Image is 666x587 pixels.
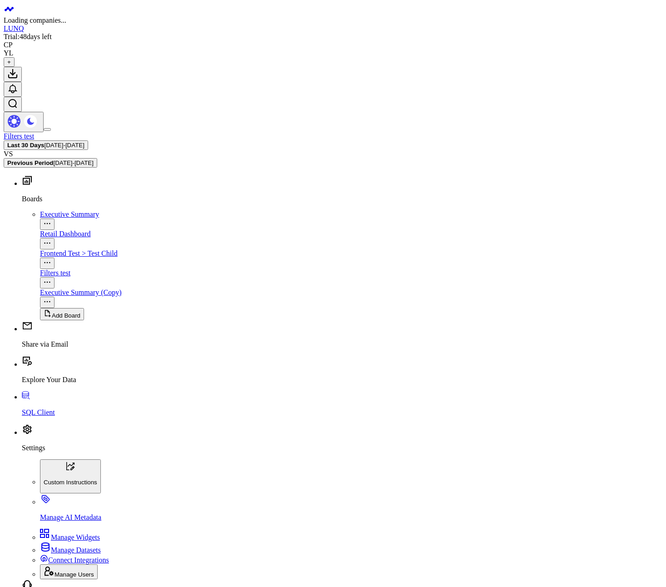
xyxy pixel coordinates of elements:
[40,210,662,229] a: Executive SummaryOpen board menu
[40,210,662,219] div: Executive Summary
[40,289,662,297] div: Executive Summary (Copy)
[40,556,109,564] a: Connect Integrations
[45,142,84,149] span: [DATE] - [DATE]
[40,238,55,249] button: Open board menu
[22,340,662,348] p: Share via Email
[4,16,662,25] div: Loading companies...
[4,158,97,168] button: Previous Period[DATE]-[DATE]
[22,393,662,417] a: SQL Client
[40,258,55,269] button: Open board menu
[4,41,13,49] div: CP
[40,459,101,493] button: Custom Instructions
[40,513,662,522] p: Manage AI Metadata
[4,57,15,67] button: +
[22,376,662,384] p: Explore Your Data
[48,556,109,564] span: Connect Integrations
[40,297,55,308] button: Open board menu
[22,408,662,417] p: SQL Client
[7,59,11,65] span: +
[40,533,100,541] a: Manage Widgets
[4,97,22,112] button: Open search
[40,230,662,238] div: Retail Dashboard
[53,159,93,166] span: [DATE] - [DATE]
[4,132,34,140] a: Filters test
[40,546,101,554] a: Manage Datasets
[40,289,662,307] a: Executive Summary (Copy)Open board menu
[51,533,100,541] span: Manage Widgets
[40,249,662,258] div: Frontend Test > Test Child
[7,159,53,166] b: Previous Period
[4,33,662,41] div: Trial: 48 days left
[22,195,662,203] p: Boards
[55,571,94,578] span: Manage Users
[40,269,662,277] div: Filters test
[4,150,662,158] div: VS
[4,25,24,32] a: LUNQ
[22,444,662,452] p: Settings
[4,49,13,57] div: YL
[51,546,101,554] span: Manage Datasets
[40,269,662,287] a: Filters testOpen board menu
[40,564,98,579] button: Manage Users
[40,308,84,320] button: Add Board
[40,249,662,268] a: Frontend Test > Test ChildOpen board menu
[40,230,662,248] a: Retail DashboardOpen board menu
[40,219,55,230] button: Open board menu
[52,312,80,319] span: Add Board
[4,140,88,150] button: Last 30 Days[DATE]-[DATE]
[40,277,55,289] button: Open board menu
[40,498,662,522] a: Manage AI Metadata
[7,142,45,149] b: Last 30 Days
[44,479,97,486] p: Custom Instructions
